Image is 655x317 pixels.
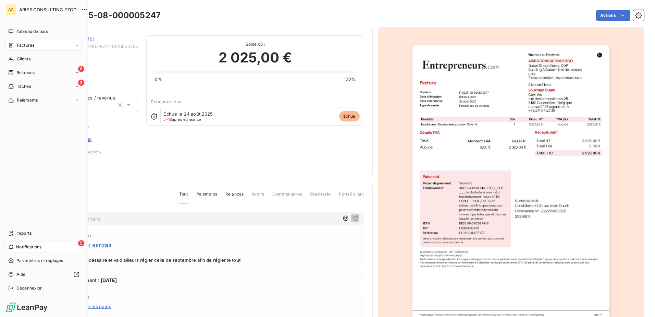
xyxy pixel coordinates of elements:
[596,10,630,21] button: Actions
[632,294,648,310] iframe: Intercom live chat
[5,302,48,313] img: Logo LeanPay
[151,99,182,104] span: Échéance due
[5,4,16,15] div: AC
[339,191,364,203] span: Portail client
[163,117,172,122] span: J+18
[16,285,43,291] span: Déconnexion
[16,70,35,76] span: Relances
[71,304,111,309] span: Masquer les notes
[155,76,162,82] span: 0%
[17,42,34,48] span: Factures
[310,191,331,203] span: Creditsafe
[44,250,361,255] span: Notes :
[219,47,292,68] span: 2 025,00 €
[71,242,111,248] span: Masquer les notes
[339,111,360,121] span: échue
[163,111,213,117] span: Échue le 24 août 2025
[16,230,32,236] span: Imports
[344,76,356,82] span: 100%
[44,257,361,263] span: tel client - a fait le nécéssaire et va d ailleurs régler celle de septembre afin de régler le tout
[54,44,138,49] span: 01975601-1166-7785-8777-30fbbd073e5c
[16,28,48,35] span: Tableau de bord
[16,244,41,250] span: Notifications
[196,191,217,203] span: Paiements
[17,83,31,90] span: Tâches
[16,258,63,264] span: Paramètres et réglages
[179,191,188,203] span: Tout
[252,191,264,203] span: Avoirs
[101,277,117,284] span: [DATE]
[5,269,82,280] a: Aide
[225,191,244,203] span: Relances
[78,240,84,246] span: 5
[44,311,361,317] span: Notes :
[163,117,201,121] span: après échéance
[17,56,30,62] span: Clients
[78,66,84,72] span: 6
[16,271,26,278] span: Aide
[64,9,161,22] h3: F-2025-08-000005247
[78,80,84,86] span: 3
[19,7,77,12] span: ARIES CONSULTING FZCO
[155,41,355,47] span: Solde dû :
[272,191,302,203] span: Commentaires
[17,97,38,103] span: Paiements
